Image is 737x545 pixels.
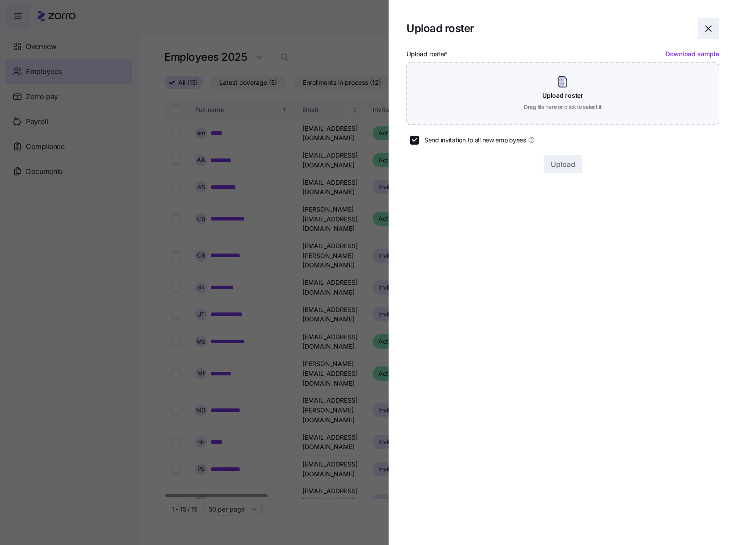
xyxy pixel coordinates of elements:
[406,49,449,59] label: Upload roster
[666,50,719,58] a: Download sample
[551,159,575,170] span: Upload
[424,136,526,145] span: Send invitation to all new employees
[544,155,582,173] button: Upload
[406,21,691,35] h1: Upload roster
